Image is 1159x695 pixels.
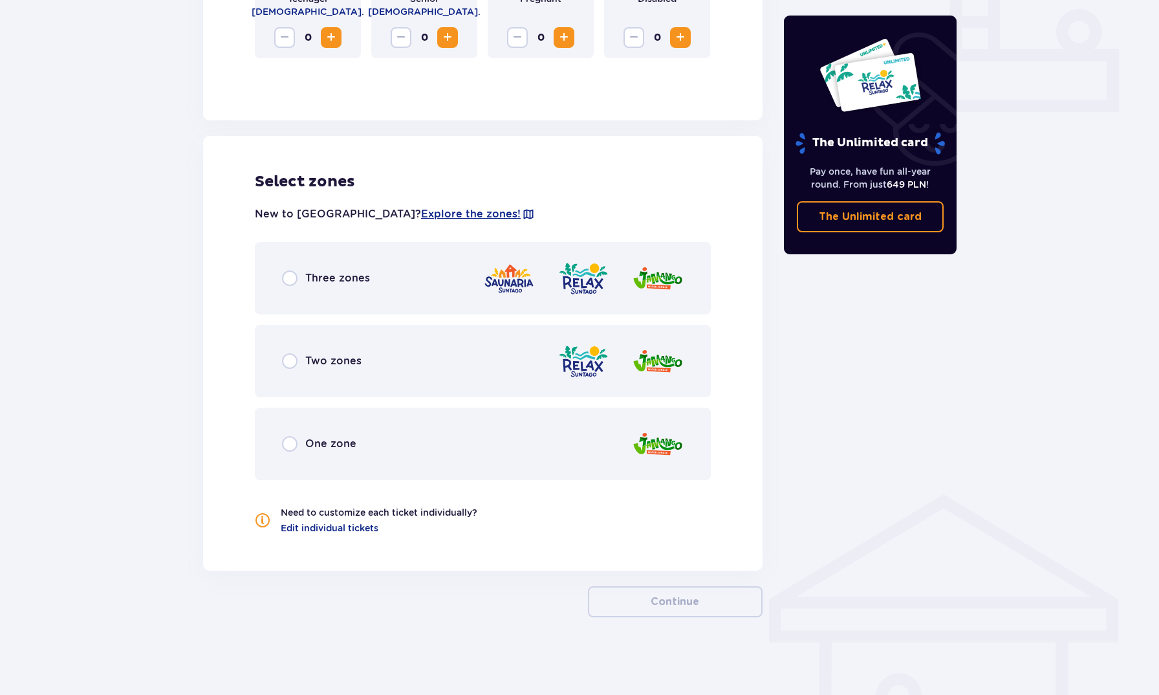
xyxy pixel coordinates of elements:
span: 0 [647,27,667,48]
button: Increase [437,27,458,48]
span: 649 PLN [887,179,926,190]
p: Three zones [305,271,370,285]
button: Decrease [274,27,295,48]
button: Increase [554,27,574,48]
button: Decrease [391,27,411,48]
p: Select zones [255,172,711,192]
span: 0 [530,27,551,48]
p: The Unlimited card [794,132,946,155]
span: 0 [414,27,435,48]
p: Need to customize each ticket individually? [281,506,477,519]
a: Explore the zones! [421,207,521,221]
button: Continue [588,586,763,617]
button: Decrease [623,27,644,48]
a: Edit individual tickets [281,522,378,535]
img: zone logo [558,343,609,380]
span: 0 [298,27,318,48]
button: Increase [321,27,341,48]
p: The Unlimited card [819,210,922,224]
p: Pay once, have fun all-year round. From just ! [797,165,944,191]
img: zone logo [632,343,684,380]
p: Continue [651,595,699,609]
p: One zone [305,437,356,451]
p: [DEMOGRAPHIC_DATA]. [252,5,364,18]
p: [DEMOGRAPHIC_DATA]. [368,5,481,18]
button: Increase [670,27,691,48]
img: zone logo [483,260,535,297]
p: Two zones [305,354,362,368]
img: zone logo [632,260,684,297]
a: The Unlimited card [797,201,944,232]
p: New to [GEOGRAPHIC_DATA]? [255,207,535,221]
img: zone logo [558,260,609,297]
img: zone logo [632,426,684,463]
button: Decrease [507,27,528,48]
